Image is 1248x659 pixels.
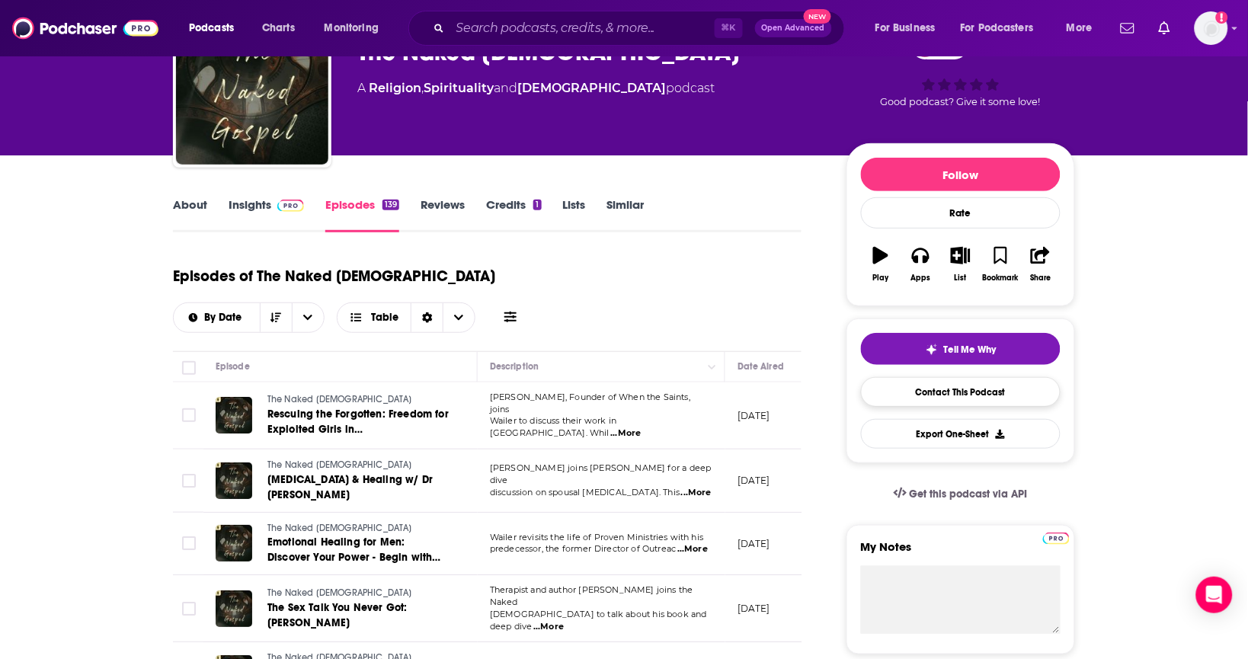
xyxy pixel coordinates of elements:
span: By Date [205,312,248,323]
span: predecessor, the former Director of Outreac [490,543,676,554]
a: About [173,197,207,232]
span: Table [371,312,398,323]
span: For Podcasters [961,18,1034,39]
button: List [941,237,981,292]
button: Choose View [337,302,476,333]
img: User Profile [1195,11,1228,45]
span: ...More [533,621,564,633]
img: Podchaser Pro [277,200,304,212]
span: Emotional Healing for Men: Discover Your Power - Begin with Honesty [267,536,440,579]
span: Rescuing the Forgotten: Freedom for Exploited Girls in [GEOGRAPHIC_DATA] [267,408,449,451]
a: InsightsPodchaser Pro [229,197,304,232]
button: Open AdvancedNew [755,19,832,37]
input: Search podcasts, credits, & more... [450,16,715,40]
span: [PERSON_NAME], Founder of When the Saints, joins [490,392,690,414]
span: The Sex Talk You Never Got: [PERSON_NAME] [267,601,408,629]
svg: Add a profile image [1216,11,1228,24]
p: [DATE] [738,602,770,615]
h1: Episodes of The Naked [DEMOGRAPHIC_DATA] [173,267,495,286]
span: Wailer revisits the life of Proven Ministries with his [490,532,703,542]
button: open menu [865,16,955,40]
span: Toggle select row [182,602,196,616]
span: The Naked [DEMOGRAPHIC_DATA] [267,587,412,598]
div: List [955,274,967,283]
span: Wailer to discuss their work in [GEOGRAPHIC_DATA]. Whil [490,415,616,438]
a: Reviews [421,197,465,232]
span: Podcasts [189,18,234,39]
button: open menu [178,16,254,40]
a: Lists [563,197,586,232]
button: open menu [292,303,324,332]
span: Tell Me Why [944,344,997,356]
a: Get this podcast via API [882,475,1040,513]
button: Follow [861,158,1061,191]
a: The Sex Talk You Never Got: [PERSON_NAME] [267,600,450,631]
img: Podchaser Pro [1043,533,1070,545]
div: Rate [861,197,1061,229]
span: ...More [677,543,708,555]
div: 46Good podcast? Give it some love! [846,23,1075,117]
div: 139 [382,200,399,210]
a: The Naked [DEMOGRAPHIC_DATA] [267,587,450,600]
a: Rescuing the Forgotten: Freedom for Exploited Girls in [GEOGRAPHIC_DATA] [267,407,450,437]
span: [MEDICAL_DATA] & Healing w/ Dr [PERSON_NAME] [267,473,433,501]
a: Religion [369,81,421,95]
span: [DEMOGRAPHIC_DATA] to talk about his book and deep dive [490,609,707,632]
button: open menu [314,16,398,40]
span: Monitoring [325,18,379,39]
span: Get this podcast via API [910,488,1028,501]
label: My Notes [861,539,1061,566]
div: Play [873,274,889,283]
button: Apps [901,237,940,292]
a: [MEDICAL_DATA] & Healing w/ Dr [PERSON_NAME] [267,472,450,503]
span: For Business [875,18,936,39]
button: tell me why sparkleTell Me Why [861,333,1061,365]
span: The Naked [DEMOGRAPHIC_DATA] [267,459,412,470]
div: Open Intercom Messenger [1196,577,1233,613]
span: Toggle select row [182,474,196,488]
a: Contact This Podcast [861,377,1061,407]
div: Sort Direction [411,303,443,332]
a: Show notifications dropdown [1115,15,1141,41]
p: [DATE] [738,409,770,422]
a: Credits1 [486,197,541,232]
span: Therapist and author [PERSON_NAME] joins the Naked [490,584,693,607]
a: Episodes139 [325,197,399,232]
p: [DATE] [738,537,770,550]
a: Show notifications dropdown [1153,15,1176,41]
button: Column Actions [703,358,722,376]
div: Bookmark [983,274,1019,283]
span: The Naked [DEMOGRAPHIC_DATA] [267,394,412,405]
div: 1 [533,200,541,210]
button: open menu [174,312,260,323]
span: Open Advanced [762,24,825,32]
span: ...More [681,487,712,499]
p: [DATE] [738,474,770,487]
span: Toggle select row [182,408,196,422]
a: Pro website [1043,530,1070,545]
span: More [1067,18,1093,39]
button: Bookmark [981,237,1020,292]
button: Share [1021,237,1061,292]
span: The Naked [DEMOGRAPHIC_DATA] [267,523,412,533]
button: open menu [1056,16,1112,40]
button: open menu [951,16,1056,40]
div: Share [1030,274,1051,283]
a: The Naked [DEMOGRAPHIC_DATA] [267,522,450,536]
div: A podcast [357,79,715,98]
a: The Naked [DEMOGRAPHIC_DATA] [267,393,450,407]
span: , [421,81,424,95]
span: [PERSON_NAME] joins [PERSON_NAME] for a deep dive [490,462,712,485]
a: [DEMOGRAPHIC_DATA] [517,81,666,95]
h2: Choose List sort [173,302,325,333]
button: Sort Direction [260,303,292,332]
span: Good podcast? Give it some love! [881,96,1041,107]
a: Emotional Healing for Men: Discover Your Power - Begin with Honesty [267,535,450,565]
img: tell me why sparkle [926,344,938,356]
a: Spirituality [424,81,494,95]
a: Charts [252,16,304,40]
span: New [804,9,831,24]
span: ...More [610,427,641,440]
img: Podchaser - Follow, Share and Rate Podcasts [12,14,158,43]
